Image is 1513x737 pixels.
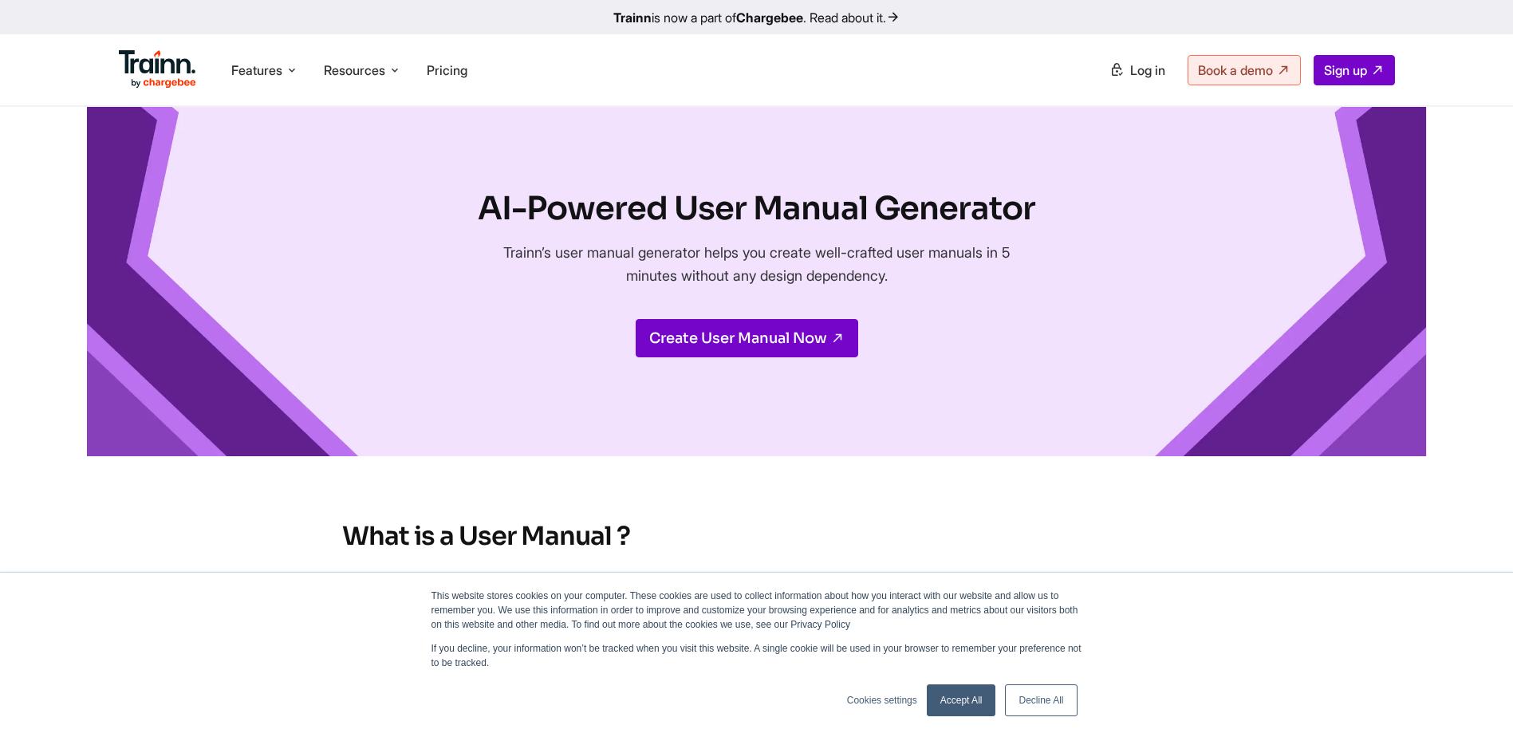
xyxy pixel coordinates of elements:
[613,10,652,26] b: Trainn
[736,10,803,26] b: Chargebee
[1130,62,1165,78] span: Log in
[1198,62,1273,78] span: Book a demo
[342,520,1172,554] h2: What is a User Manual ?
[427,62,467,78] a: Pricing
[1100,56,1175,85] a: Log in
[478,187,1035,231] h1: AI-Powered User Manual Generator
[1188,55,1301,85] a: Book a demo
[927,684,996,716] a: Accept All
[847,693,917,707] a: Cookies settings
[431,641,1082,670] p: If you decline, your information won’t be tracked when you visit this website. A single cookie wi...
[231,61,282,79] span: Features
[490,241,1024,287] p: Trainn’s user manual generator helps you create well-crafted user manuals in 5 minutes without an...
[324,61,385,79] span: Resources
[1005,684,1077,716] a: Decline All
[1433,660,1513,737] iframe: Chat Widget
[1314,55,1395,85] a: Sign up
[636,319,858,357] a: Create User Manual Now
[1324,62,1367,78] span: Sign up
[119,50,197,89] img: Trainn Logo
[431,589,1082,632] p: This website stores cookies on your computer. These cookies are used to collect information about...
